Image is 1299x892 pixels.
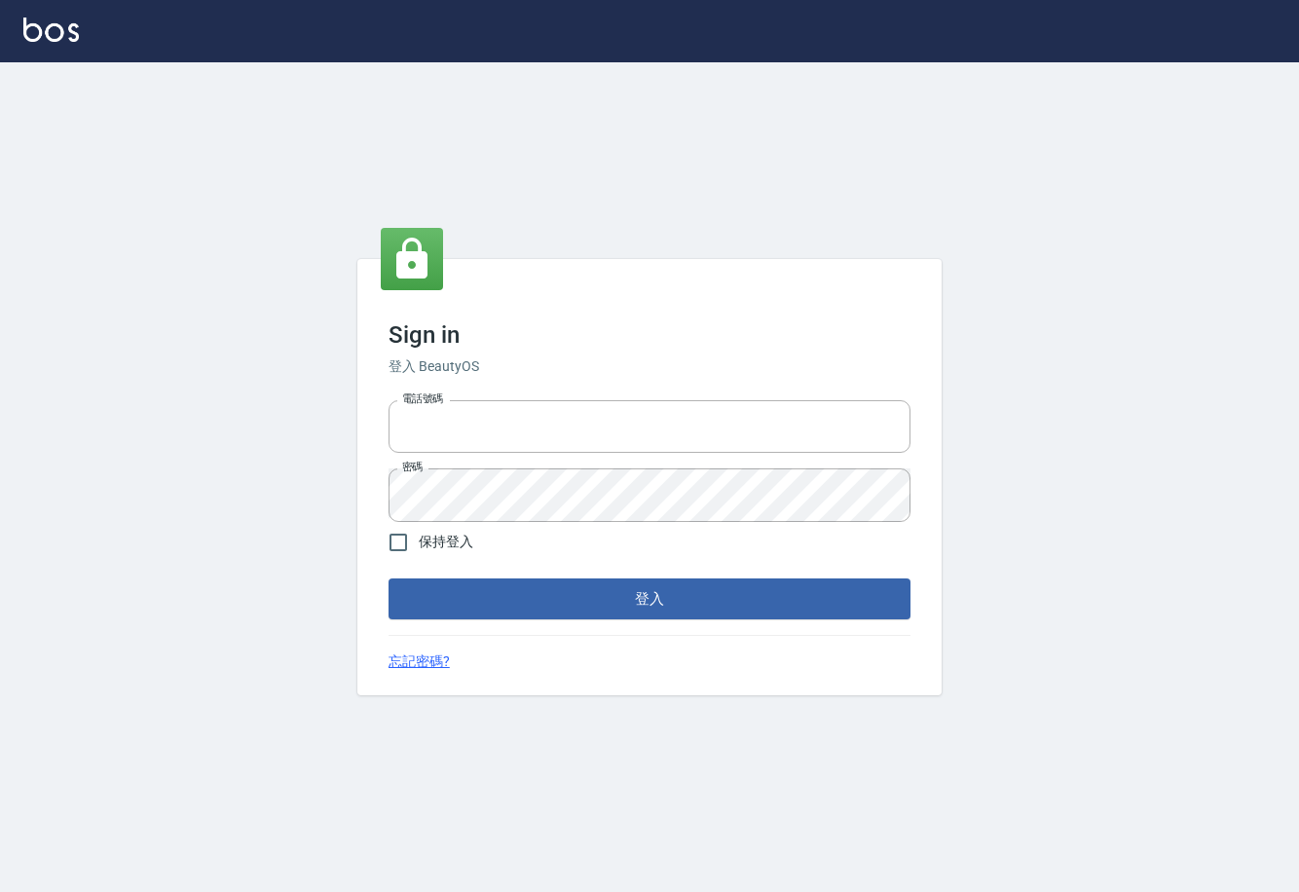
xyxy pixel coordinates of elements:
[389,321,910,349] h3: Sign in
[402,460,423,474] label: 密碼
[402,391,443,406] label: 電話號碼
[389,578,910,619] button: 登入
[389,651,450,672] a: 忘記密碼?
[23,18,79,42] img: Logo
[389,356,910,377] h6: 登入 BeautyOS
[419,532,473,552] span: 保持登入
